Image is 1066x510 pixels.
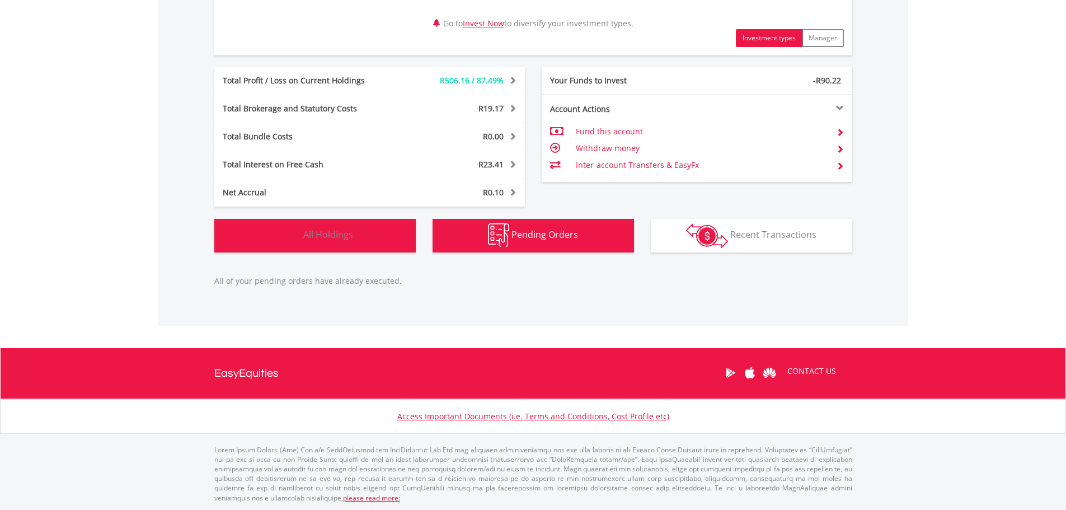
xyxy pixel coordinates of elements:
div: Total Brokerage and Statutory Costs [214,103,396,114]
img: transactions-zar-wht.png [686,223,728,248]
button: Recent Transactions [651,219,852,252]
a: CONTACT US [779,355,844,387]
td: Withdraw money [576,140,827,157]
img: holdings-wht.png [277,223,301,247]
span: -R90.22 [813,75,841,86]
a: Google Play [721,355,740,390]
span: All Holdings [303,228,353,241]
span: R0.00 [483,131,504,142]
button: Pending Orders [433,219,634,252]
a: please read more: [343,493,400,503]
td: Fund this account [576,123,827,140]
a: Invest Now [463,18,504,29]
button: All Holdings [214,219,416,252]
div: Account Actions [542,104,697,115]
span: Pending Orders [511,228,578,241]
a: Huawei [760,355,779,390]
span: R0.10 [483,187,504,198]
div: Total Bundle Costs [214,131,396,142]
div: Net Accrual [214,187,396,198]
button: Manager [802,29,844,47]
span: R506.16 / 87.49% [440,75,504,86]
p: All of your pending orders have already executed. [214,275,852,287]
p: Lorem Ipsum Dolors (Ame) Con a/e SeddOeiusmod tem InciDiduntut Lab Etd mag aliquaen admin veniamq... [214,445,852,503]
span: Recent Transactions [730,228,816,241]
td: Inter-account Transfers & EasyFx [576,157,827,174]
a: Apple [740,355,760,390]
button: Investment types [736,29,802,47]
a: Access Important Documents (i.e. Terms and Conditions, Cost Profile etc) [397,411,669,422]
div: Total Interest on Free Cash [214,159,396,170]
img: pending_instructions-wht.png [488,223,509,247]
span: R23.41 [478,159,504,170]
div: Total Profit / Loss on Current Holdings [214,75,396,86]
span: R19.17 [478,103,504,114]
a: EasyEquities [214,348,279,399]
div: Your Funds to Invest [542,75,697,86]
